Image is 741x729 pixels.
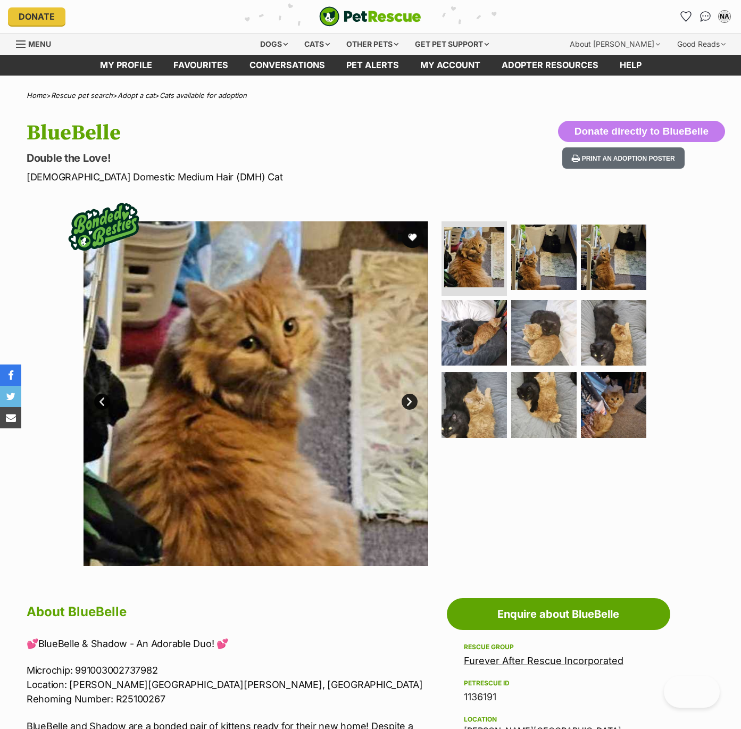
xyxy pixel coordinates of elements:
[491,55,609,76] a: Adopter resources
[442,300,507,366] img: Photo of Blue Belle
[28,39,51,48] span: Menu
[581,372,646,437] img: Photo of Blue Belle
[8,7,65,26] a: Donate
[402,227,423,248] button: favourite
[16,34,59,53] a: Menu
[581,300,646,366] img: Photo of Blue Belle
[27,121,452,145] h1: BlueBelle
[27,170,452,184] p: [DEMOGRAPHIC_DATA] Domestic Medium Hair (DMH) Cat
[118,91,155,100] a: Adopt a cat
[27,600,442,624] h2: About BlueBelle
[581,225,646,290] img: Photo of Blue Belle
[410,55,491,76] a: My account
[51,91,113,100] a: Rescue pet search
[562,34,668,55] div: About [PERSON_NAME]
[61,184,146,269] img: bonded besties
[27,91,46,100] a: Home
[719,11,730,22] div: NA
[84,221,428,566] img: Photo of Blue Belle
[319,6,421,27] img: logo-cat-932fe2b9b8326f06289b0f2fb663e598f794de774fb13d1741a6617ecf9a85b4.svg
[89,55,163,76] a: My profile
[253,34,295,55] div: Dogs
[444,227,504,287] img: Photo of Blue Belle
[464,679,653,687] div: PetRescue ID
[609,55,652,76] a: Help
[558,121,725,142] button: Donate directly to BlueBelle
[678,8,695,25] a: Favourites
[160,91,247,100] a: Cats available for adoption
[163,55,239,76] a: Favourites
[700,11,711,22] img: chat-41dd97257d64d25036548639549fe6c8038ab92f7586957e7f3b1b290dea8141.svg
[464,690,653,705] div: 1136191
[339,34,406,55] div: Other pets
[27,151,452,165] p: Double the Love!
[407,34,496,55] div: Get pet support
[239,55,336,76] a: conversations
[27,636,442,651] p: 💕BlueBelle & Shadow - An Adorable Duo! 💕
[464,655,623,666] a: Furever After Rescue Incorporated
[511,225,577,290] img: Photo of Blue Belle
[511,300,577,366] img: Photo of Blue Belle
[94,394,110,410] a: Prev
[511,372,577,437] img: Photo of Blue Belle
[678,8,733,25] ul: Account quick links
[447,598,670,630] a: Enquire about BlueBelle
[562,147,685,169] button: Print an adoption poster
[464,643,653,651] div: Rescue group
[442,372,507,437] img: Photo of Blue Belle
[670,34,733,55] div: Good Reads
[697,8,714,25] a: Conversations
[464,715,653,724] div: Location
[664,676,720,708] iframe: Help Scout Beacon - Open
[319,6,421,27] a: PetRescue
[297,34,337,55] div: Cats
[402,394,418,410] a: Next
[27,663,442,706] p: Microchip: 991003002737982 Location: [PERSON_NAME][GEOGRAPHIC_DATA][PERSON_NAME], [GEOGRAPHIC_DAT...
[716,8,733,25] button: My account
[336,55,410,76] a: Pet alerts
